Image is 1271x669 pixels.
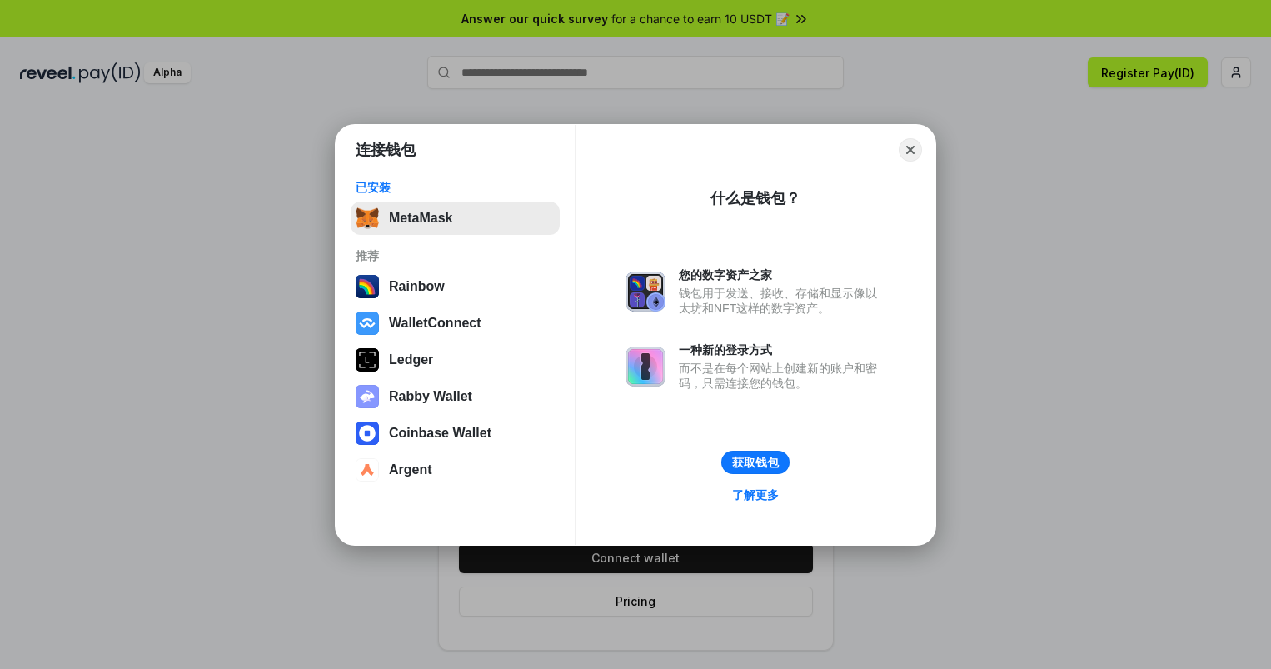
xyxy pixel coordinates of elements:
button: MetaMask [351,202,560,235]
img: svg+xml,%3Csvg%20width%3D%22120%22%20height%3D%22120%22%20viewBox%3D%220%200%20120%20120%22%20fil... [356,275,379,298]
img: svg+xml,%3Csvg%20xmlns%3D%22http%3A%2F%2Fwww.w3.org%2F2000%2Fsvg%22%20width%3D%2228%22%20height%3... [356,348,379,372]
button: WalletConnect [351,307,560,340]
img: svg+xml,%3Csvg%20width%3D%2228%22%20height%3D%2228%22%20viewBox%3D%220%200%2028%2028%22%20fill%3D... [356,312,379,335]
img: svg+xml,%3Csvg%20width%3D%2228%22%20height%3D%2228%22%20viewBox%3D%220%200%2028%2028%22%20fill%3D... [356,458,379,482]
div: 已安装 [356,180,555,195]
div: Argent [389,462,432,477]
button: Rabby Wallet [351,380,560,413]
div: 了解更多 [732,487,779,502]
div: 获取钱包 [732,455,779,470]
div: 钱包用于发送、接收、存储和显示像以太坊和NFT这样的数字资产。 [679,286,885,316]
div: Rainbow [389,279,445,294]
button: Coinbase Wallet [351,417,560,450]
button: 获取钱包 [721,451,790,474]
button: Argent [351,453,560,487]
div: Rabby Wallet [389,389,472,404]
div: Coinbase Wallet [389,426,491,441]
button: Rainbow [351,270,560,303]
a: 了解更多 [722,484,789,506]
div: 一种新的登录方式 [679,342,885,357]
div: 什么是钱包？ [710,188,800,208]
button: Ledger [351,343,560,377]
div: 推荐 [356,248,555,263]
div: 您的数字资产之家 [679,267,885,282]
div: Ledger [389,352,433,367]
img: svg+xml,%3Csvg%20width%3D%2228%22%20height%3D%2228%22%20viewBox%3D%220%200%2028%2028%22%20fill%3D... [356,422,379,445]
div: MetaMask [389,211,452,226]
img: svg+xml,%3Csvg%20xmlns%3D%22http%3A%2F%2Fwww.w3.org%2F2000%2Fsvg%22%20fill%3D%22none%22%20viewBox... [626,347,665,387]
img: svg+xml,%3Csvg%20fill%3D%22none%22%20height%3D%2233%22%20viewBox%3D%220%200%2035%2033%22%20width%... [356,207,379,230]
h1: 连接钱包 [356,140,416,160]
img: svg+xml,%3Csvg%20xmlns%3D%22http%3A%2F%2Fwww.w3.org%2F2000%2Fsvg%22%20fill%3D%22none%22%20viewBox... [356,385,379,408]
img: svg+xml,%3Csvg%20xmlns%3D%22http%3A%2F%2Fwww.w3.org%2F2000%2Fsvg%22%20fill%3D%22none%22%20viewBox... [626,272,665,312]
button: Close [899,138,922,162]
div: 而不是在每个网站上创建新的账户和密码，只需连接您的钱包。 [679,361,885,391]
div: WalletConnect [389,316,481,331]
